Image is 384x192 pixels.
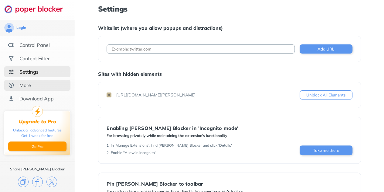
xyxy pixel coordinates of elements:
button: Go Pro [8,141,66,151]
div: In 'Manage Extensions', find [PERSON_NAME] Blocker and click 'Details' [111,143,232,148]
img: facebook.svg [32,176,43,187]
img: logo-webpage.svg [4,5,70,13]
img: upgrade-to-pro.svg [32,106,43,117]
img: social.svg [8,55,14,61]
img: download-app.svg [8,96,14,102]
button: Add URL [300,44,352,54]
div: Unlock all advanced features [13,127,62,133]
button: Unblock All Elements [300,90,352,99]
div: More [19,82,31,88]
div: 2 . [107,150,110,155]
div: Settings [19,69,39,75]
div: Share [PERSON_NAME] Blocker [10,167,65,172]
div: [URL][DOMAIN_NAME][PERSON_NAME] [116,92,195,98]
div: For browsing privately while maintaining the extension's functionality [107,133,238,138]
div: Get 1 week for free [21,133,53,138]
img: copy.svg [18,176,29,187]
div: Sites with hidden elements [98,71,361,77]
div: 1 . [107,143,110,148]
img: avatar.svg [4,23,14,33]
button: Take me there [300,145,352,155]
img: x.svg [46,176,57,187]
img: features.svg [8,42,14,48]
input: Example: twitter.com [107,44,294,54]
img: favicons [107,93,111,97]
img: settings-selected.svg [8,69,14,75]
h1: Settings [98,5,361,13]
div: Enable "Allow in incognito" [111,150,156,155]
div: Upgrade to Pro [19,119,56,124]
div: Download App [19,96,54,102]
div: Whitelist (where you allow popups and distractions) [98,25,361,31]
div: Content Filter [19,55,50,61]
div: Login [16,25,26,30]
div: Enabling [PERSON_NAME] Blocker in 'Incognito mode' [107,125,238,131]
div: Control Panel [19,42,50,48]
div: Pin [PERSON_NAME] Blocker to toolbar [107,181,243,187]
img: about.svg [8,82,14,88]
